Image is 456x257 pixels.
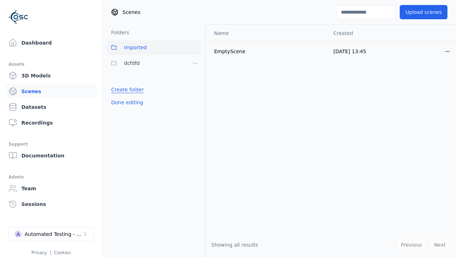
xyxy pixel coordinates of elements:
[124,43,147,52] span: Imported
[25,231,82,238] div: Automated Testing - Playwright
[107,96,147,109] button: Done editing
[9,7,28,27] img: Logo
[206,25,328,42] th: Name
[124,59,140,67] span: dcfdfd
[107,29,129,36] h3: Folders
[9,140,94,148] div: Support
[6,84,97,99] a: Scenes
[6,36,97,50] a: Dashboard
[31,250,47,255] a: Privacy
[107,40,201,55] button: Imported
[6,148,97,163] a: Documentation
[328,25,439,42] th: Created
[9,227,94,241] button: Select a workspace
[211,242,258,248] span: Showing all results
[6,116,97,130] a: Recordings
[50,250,51,255] span: |
[107,83,148,96] button: Create folder
[6,69,97,83] a: 3D Models
[6,197,97,211] a: Sessions
[111,86,144,93] a: Create folder
[6,181,97,196] a: Team
[9,60,94,69] div: Assets
[400,5,447,19] button: Upload scenes
[123,9,140,16] span: Scenes
[214,48,322,55] div: EmptyScene
[6,100,97,114] a: Datasets
[107,56,185,70] button: dcfdfd
[333,49,366,54] span: [DATE] 13:45
[15,231,22,238] div: A
[54,250,71,255] a: Cookies
[9,173,94,181] div: Admin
